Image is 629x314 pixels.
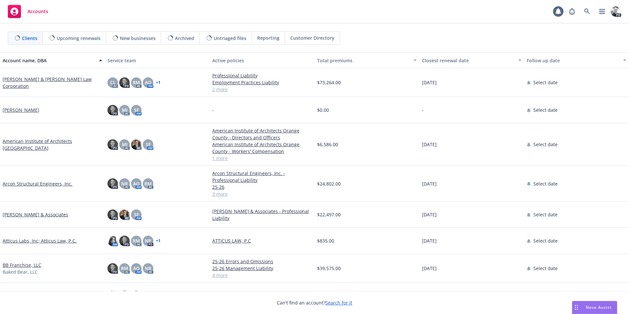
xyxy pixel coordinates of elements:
span: SF [146,141,151,148]
span: New businesses [120,35,156,42]
span: AO [145,79,151,86]
img: photo [107,139,118,150]
span: Select date [533,107,558,113]
a: Employment Practices Liability [212,79,312,86]
span: NR [121,180,128,187]
a: ATTICUS LAW, P.C [212,237,312,244]
span: Reporting [257,34,279,41]
img: photo [119,209,130,220]
a: Arcon Structural Engineers, Inc. [3,180,72,187]
span: RM [144,180,152,187]
span: [DATE] [422,237,437,244]
a: 1 more [212,155,312,162]
a: [PERSON_NAME] & [PERSON_NAME] Law Corporation [3,76,102,89]
span: $0.00 [317,107,329,113]
img: photo [119,77,130,88]
span: Select date [533,237,558,244]
span: MJ [122,107,127,113]
span: Select date [533,79,558,86]
span: NP [145,237,151,244]
span: [DATE] [422,141,437,148]
a: American Institute of Architects [GEOGRAPHIC_DATA] [3,138,102,151]
img: photo [119,291,130,301]
button: Service team [105,52,210,68]
button: Closest renewal date [419,52,524,68]
span: [DATE] [422,180,437,187]
span: Baked Bear, LLC [3,268,38,275]
img: photo [107,209,118,220]
img: photo [131,139,142,150]
a: Arcon Structural Engineers, Inc. - Professional Liability [212,170,312,184]
a: 25-26 [212,184,312,190]
a: Atticus Labs, Inc; Atticus Law, P.C. [3,237,77,244]
span: Customer Directory [290,34,334,41]
span: $73,264.00 [317,79,341,86]
a: + 1 [156,239,161,243]
span: Select date [533,180,558,187]
span: $24,802.00 [317,180,341,187]
div: Account name, DBA [3,57,95,64]
a: [PERSON_NAME] & Associates - Professional Liability [212,208,312,222]
span: Can't find an account? [277,299,352,306]
span: SF [134,211,139,218]
img: photo [107,263,118,274]
img: photo [107,105,118,115]
img: photo [107,178,118,189]
span: Upcoming renewals [57,35,101,42]
span: $22,497.00 [317,211,341,218]
span: CL [110,79,116,86]
div: Service team [107,57,207,64]
span: Accounts [28,9,48,14]
a: Accounts [5,2,51,21]
a: 25-26 Errors and Omissions [212,258,312,265]
a: American Institute of Architects Orange County - Directors and Officers [212,127,312,141]
a: Professional Liability [212,72,312,79]
a: American Institute of Architects Orange County - Workers' Compensation [212,141,312,155]
span: $6,586.00 [317,141,338,148]
a: 25-26 Management Liability [212,265,312,272]
img: photo [107,291,118,301]
button: Active policies [210,52,314,68]
img: photo [107,236,118,246]
a: 3 more [212,190,312,197]
div: Active policies [212,57,312,64]
span: Clients [22,35,37,42]
span: $835.00 [317,237,334,244]
span: - [212,107,214,113]
a: + 1 [156,81,161,85]
span: RM [133,79,140,86]
span: Select date [533,141,558,148]
a: [PERSON_NAME] [3,107,39,113]
span: [DATE] [422,265,437,272]
a: BB Franchise, LLC [3,262,41,268]
span: [DATE] [422,79,437,86]
span: RM [133,237,140,244]
div: Follow up date [527,57,619,64]
div: Total premiums [317,57,410,64]
button: Nova Assist [572,301,617,314]
span: Select date [533,265,558,272]
a: 4 more [212,272,312,279]
a: Search for it [325,300,352,306]
span: - [422,107,424,113]
span: Untriaged files [214,35,246,42]
span: [DATE] [422,211,437,218]
span: SF [134,107,139,113]
a: Search [581,5,594,18]
div: Drag to move [572,301,581,314]
span: AO [133,180,140,187]
span: $39,575.00 [317,265,341,272]
span: Archived [175,35,194,42]
button: Follow up date [524,52,629,68]
a: 2 more [212,86,312,93]
span: Nova Assist [586,304,612,310]
span: MJ [122,141,127,148]
span: NR [145,265,151,272]
img: photo [119,236,130,246]
img: photo [611,6,621,17]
